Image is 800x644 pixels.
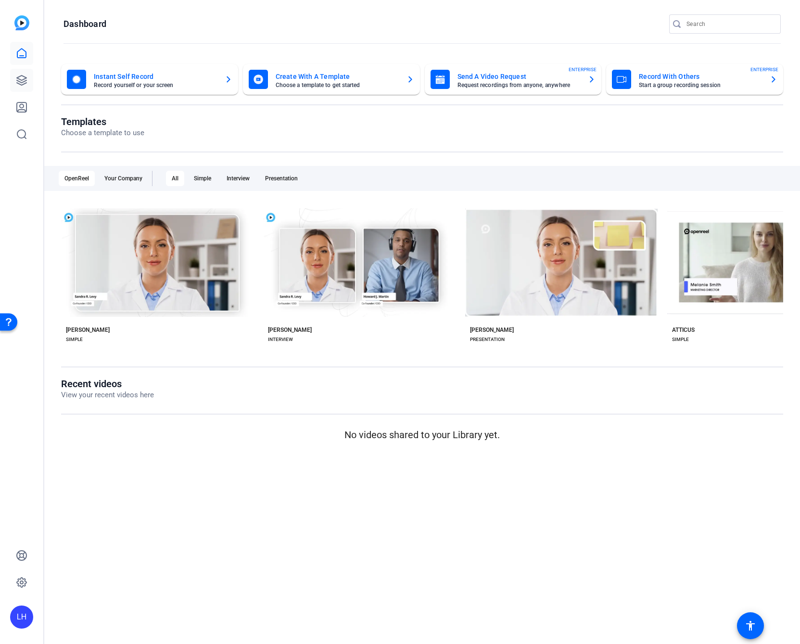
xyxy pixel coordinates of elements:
[276,71,399,82] mat-card-title: Create With A Template
[61,378,154,390] h1: Recent videos
[259,171,304,186] div: Presentation
[188,171,217,186] div: Simple
[686,18,773,30] input: Search
[99,171,148,186] div: Your Company
[672,336,689,343] div: SIMPLE
[221,171,255,186] div: Interview
[14,15,29,30] img: blue-gradient.svg
[61,116,144,127] h1: Templates
[425,64,602,95] button: Send A Video RequestRequest recordings from anyone, anywhereENTERPRISE
[94,82,217,88] mat-card-subtitle: Record yourself or your screen
[61,428,783,442] p: No videos shared to your Library yet.
[61,64,238,95] button: Instant Self RecordRecord yourself or your screen
[61,127,144,139] p: Choose a template to use
[672,326,695,334] div: ATTICUS
[470,336,505,343] div: PRESENTATION
[457,82,581,88] mat-card-subtitle: Request recordings from anyone, anywhere
[750,66,778,73] span: ENTERPRISE
[66,326,110,334] div: [PERSON_NAME]
[457,71,581,82] mat-card-title: Send A Video Request
[268,336,293,343] div: INTERVIEW
[94,71,217,82] mat-card-title: Instant Self Record
[66,336,83,343] div: SIMPLE
[276,82,399,88] mat-card-subtitle: Choose a template to get started
[606,64,783,95] button: Record With OthersStart a group recording sessionENTERPRISE
[166,171,184,186] div: All
[10,606,33,629] div: LH
[59,171,95,186] div: OpenReel
[639,71,762,82] mat-card-title: Record With Others
[745,620,756,631] mat-icon: accessibility
[470,326,514,334] div: [PERSON_NAME]
[243,64,420,95] button: Create With A TemplateChoose a template to get started
[61,390,154,401] p: View your recent videos here
[63,18,106,30] h1: Dashboard
[639,82,762,88] mat-card-subtitle: Start a group recording session
[569,66,597,73] span: ENTERPRISE
[268,326,312,334] div: [PERSON_NAME]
